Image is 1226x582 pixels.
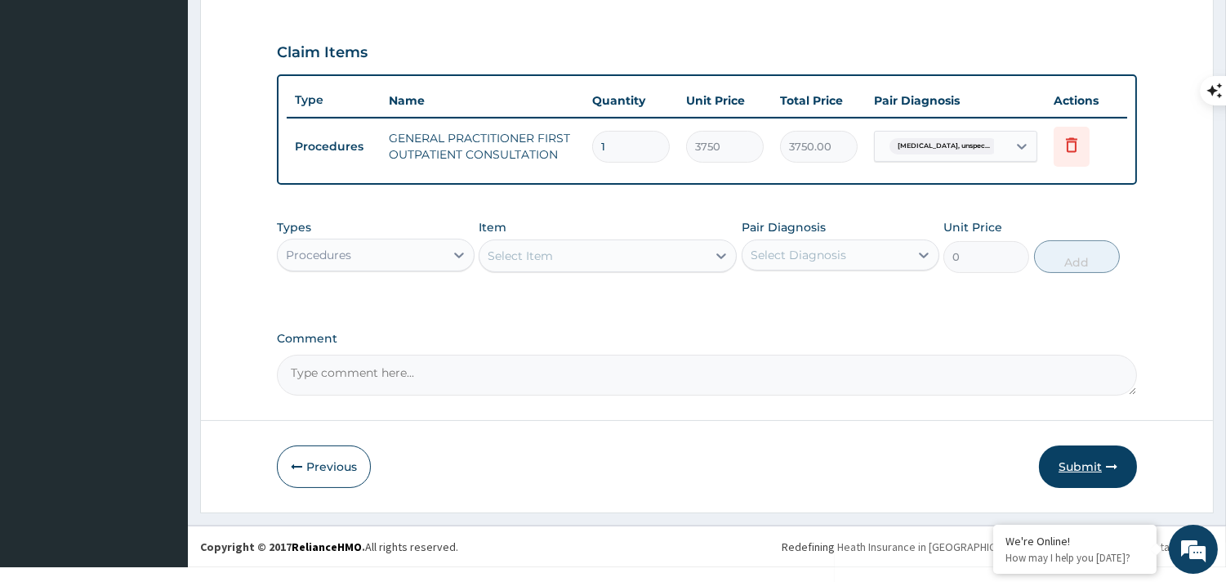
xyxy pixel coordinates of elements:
th: Total Price [772,84,866,117]
textarea: Type your message and hit 'Enter' [8,399,311,456]
div: Redefining Heath Insurance in [GEOGRAPHIC_DATA] using Telemedicine and Data Science! [782,539,1214,555]
img: d_794563401_company_1708531726252_794563401 [30,82,66,123]
th: Unit Price [678,84,772,117]
th: Type [287,85,381,115]
footer: All rights reserved. [188,526,1226,567]
div: We're Online! [1005,534,1144,548]
label: Types [277,221,311,235]
th: Quantity [584,84,678,117]
button: Add [1034,240,1120,273]
label: Pair Diagnosis [742,219,826,235]
div: Chat with us now [85,92,274,113]
th: Actions [1045,84,1127,117]
td: Procedures [287,132,381,162]
div: Procedures [286,247,351,263]
h3: Claim Items [277,44,368,62]
div: Select Item [488,248,553,264]
td: GENERAL PRACTITIONER FIRST OUTPATIENT CONSULTATION [381,122,584,171]
label: Comment [277,332,1137,346]
strong: Copyright © 2017 . [200,539,365,554]
span: [MEDICAL_DATA], unspec... [889,138,998,154]
button: Previous [277,445,371,488]
div: Select Diagnosis [751,247,846,263]
span: We're online! [95,182,225,347]
div: Minimize live chat window [268,8,307,47]
label: Item [479,219,506,235]
th: Name [381,84,584,117]
a: RelianceHMO [292,539,362,554]
button: Submit [1039,445,1137,488]
p: How may I help you today? [1005,551,1144,565]
label: Unit Price [943,219,1002,235]
th: Pair Diagnosis [866,84,1045,117]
